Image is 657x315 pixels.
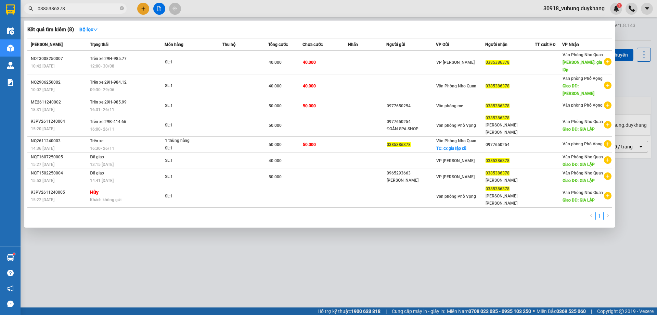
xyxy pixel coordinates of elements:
span: Trên xe 29B-414.66 [90,119,126,124]
div: SL: 1 [165,82,216,90]
span: Nhãn [348,42,358,47]
span: 0385386378 [486,186,510,191]
span: 40.000 [269,84,282,88]
span: Người nhận [485,42,507,47]
div: [PERSON_NAME] [486,177,534,184]
span: 50.000 [269,104,282,108]
span: 50.000 [303,104,316,108]
span: 14:41 [DATE] [90,178,114,183]
span: Văn Phòng Nho Quan [563,119,603,124]
span: Văn phòng Phố Vọng [563,142,603,146]
span: 15:20 [DATE] [31,126,54,131]
span: down [93,27,98,32]
li: 1 [595,212,604,220]
span: Trên xe 29H-984.12 [90,80,127,85]
span: TT xuất HĐ [535,42,556,47]
span: 0385386378 [387,142,411,147]
li: Next Page [604,212,612,220]
span: Giao DĐ: GIA LẬP [563,127,595,132]
div: [PERSON_NAME] [PERSON_NAME] [486,122,534,136]
span: Văn Phòng Nho Quan [436,84,477,88]
input: Tìm tên, số ĐT hoặc mã đơn [38,5,118,12]
span: Văn phòng Phố Vọng [436,194,476,199]
span: Văn phòng me [436,104,463,108]
strong: Bộ lọc [79,27,98,32]
span: Văn phòng Phố Vọng [563,103,603,108]
span: VP [PERSON_NAME] [436,60,475,65]
span: Giao DĐ: [PERSON_NAME] [563,84,594,96]
span: 15:27 [DATE] [31,162,54,167]
span: plus-circle [604,172,611,180]
div: SL: 1 [165,157,216,165]
span: 0385386378 [486,116,510,120]
span: VP [PERSON_NAME] [436,158,475,163]
span: Người gửi [386,42,405,47]
div: [PERSON_NAME] [387,177,436,184]
div: ĐOÀN SPA SHOP [387,125,436,133]
img: logo-vxr [6,4,15,15]
div: 93PV2611240005 [31,189,88,196]
span: Trạng thái [90,42,108,47]
span: 12:00 - 30/08 [90,64,114,69]
img: warehouse-icon [7,27,14,35]
div: NQ2906250002 [31,79,88,86]
span: 15:53 [DATE] [31,178,54,183]
button: right [604,212,612,220]
span: 40.000 [303,84,316,88]
span: Văn phòng Phố Vọng [563,76,603,81]
span: 18:31 [DATE] [31,107,54,112]
div: 0977650254 [387,102,436,110]
span: right [606,214,610,218]
span: plus-circle [604,121,611,129]
span: Giao DĐ: GIA LẬP [563,162,595,167]
span: Đã giao [90,155,104,159]
div: SL: 1 [165,59,216,66]
span: close-circle [120,5,124,12]
span: plus-circle [604,156,611,164]
span: 09:30 - 29/06 [90,87,114,92]
span: TC: cx gia lập cũ [436,146,466,151]
span: 50.000 [269,142,282,147]
div: 0977650254 [387,118,436,125]
span: 0385386378 [486,104,510,108]
span: 10:42 [DATE] [31,64,54,69]
span: plus-circle [604,58,611,65]
strong: Hủy [90,190,99,195]
span: plus-circle [604,101,611,109]
span: message [7,301,14,307]
span: 0385386378 [486,84,510,88]
span: 16:00 - 26/11 [90,127,114,132]
img: warehouse-icon [7,254,14,261]
span: plus-circle [604,192,611,199]
div: NQ2611240003 [31,137,88,145]
span: Giao DĐ: GIA LẬP [563,178,595,183]
div: SL: 1 [165,102,216,110]
a: 1 [596,212,603,220]
img: solution-icon [7,79,14,86]
span: 0385386378 [486,60,510,65]
span: 0385386378 [486,171,510,175]
span: Tổng cước [268,42,288,47]
span: Chưa cước [302,42,323,47]
span: 16:31 - 26/11 [90,107,114,112]
span: Món hàng [165,42,183,47]
span: notification [7,285,14,292]
span: 14:36 [DATE] [31,146,54,151]
span: Văn Phòng Nho Quan [563,155,603,159]
div: [PERSON_NAME] [PERSON_NAME] [486,193,534,207]
h3: Kết quả tìm kiếm ( 8 ) [27,26,74,33]
img: warehouse-icon [7,62,14,69]
div: 93PV2611240004 [31,118,88,125]
span: Giao DĐ: GIA LẬP [563,198,595,203]
button: Bộ lọcdown [74,24,103,35]
span: 10:02 [DATE] [31,87,54,92]
span: close-circle [120,6,124,10]
div: NQT1607250005 [31,154,88,161]
span: [PERSON_NAME]: gia lập [563,60,602,72]
span: 0385386378 [486,158,510,163]
div: 0977650254 [486,141,534,148]
div: NQT3008250007 [31,55,88,62]
span: plus-circle [604,82,611,89]
img: warehouse-icon [7,45,14,52]
span: VP [PERSON_NAME] [436,174,475,179]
